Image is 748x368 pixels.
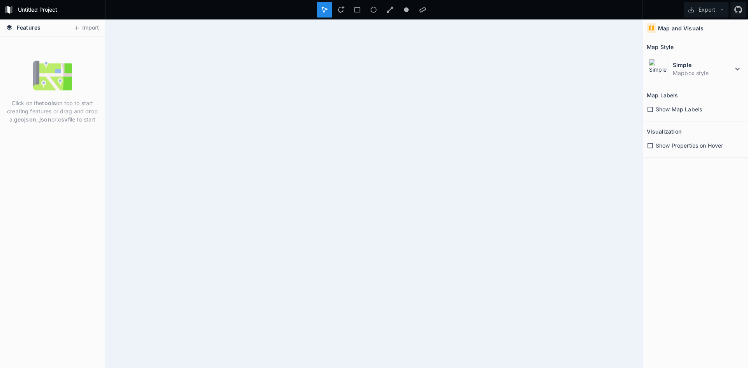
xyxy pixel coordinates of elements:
h2: Map Labels [647,89,678,101]
img: Simple [649,59,669,79]
dd: Mapbox style [673,69,733,77]
span: Show Map Labels [656,105,702,113]
h4: Map and Visuals [658,24,704,32]
span: Features [17,23,41,32]
img: empty [33,56,72,95]
strong: .csv [56,116,68,123]
dt: Simple [673,61,733,69]
h2: Map Style [647,41,674,53]
span: Show Properties on Hover [656,141,723,150]
button: Export [684,2,729,18]
button: Import [69,22,103,34]
strong: tools [42,100,56,106]
strong: .geojson [12,116,36,123]
strong: .json [38,116,51,123]
h2: Visualization [647,125,681,137]
p: Click on the on top to start creating features or drag and drop a , or file to start [6,99,99,123]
